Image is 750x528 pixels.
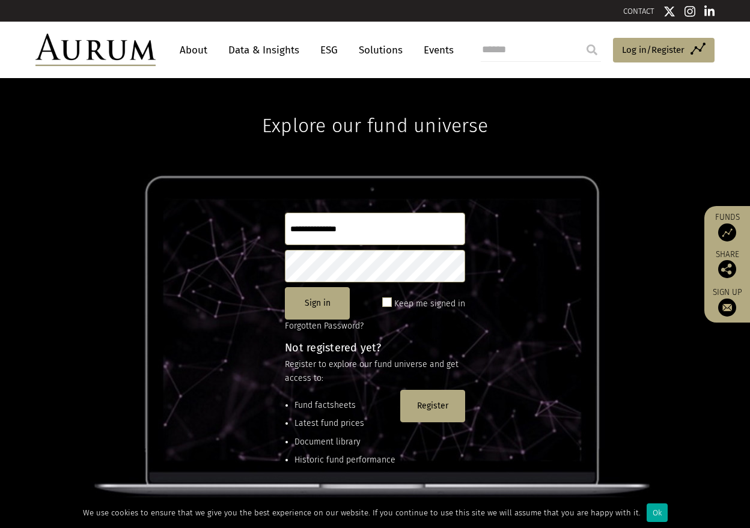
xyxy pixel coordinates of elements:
a: Sign up [710,287,744,317]
a: CONTACT [623,7,654,16]
h4: Not registered yet? [285,342,465,353]
li: Historic fund performance [294,454,395,467]
a: ESG [314,39,344,61]
li: Latest fund prices [294,417,395,430]
span: Log in/Register [622,43,684,57]
img: Access Funds [718,223,736,241]
a: About [174,39,213,61]
div: Ok [647,503,668,522]
a: Funds [710,212,744,241]
button: Register [400,390,465,422]
a: Solutions [353,39,409,61]
a: Data & Insights [222,39,305,61]
p: Register to explore our fund universe and get access to: [285,358,465,385]
img: Instagram icon [684,5,695,17]
input: Submit [580,38,604,62]
img: Twitter icon [663,5,675,17]
a: Log in/Register [613,38,715,63]
div: Share [710,250,744,278]
label: Keep me signed in [394,297,465,311]
img: Linkedin icon [704,5,715,17]
button: Sign in [285,287,350,320]
img: Aurum [35,34,156,66]
h1: Explore our fund universe [262,78,488,137]
a: Events [418,39,454,61]
img: Sign up to our newsletter [718,299,736,317]
li: Document library [294,435,395,449]
li: Fund factsheets [294,399,395,412]
img: Share this post [718,260,736,278]
a: Forgotten Password? [285,321,364,331]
